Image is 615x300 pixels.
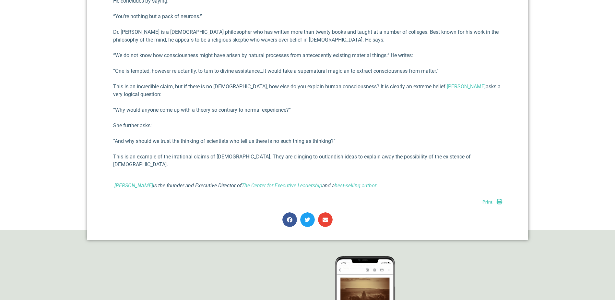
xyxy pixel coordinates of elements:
[335,182,376,189] a: best-selling author
[282,212,297,227] div: Share on facebook
[113,28,502,44] p: Dr. [PERSON_NAME] is a [DEMOGRAPHIC_DATA] philosopher who has written more than twenty books and ...
[113,182,377,189] i: is the founder and Executive Director of and a .
[482,199,492,205] span: Print
[113,83,502,98] p: This is an incredible claim, but if there is no [DEMOGRAPHIC_DATA], how else do you explain human...
[447,83,486,90] a: [PERSON_NAME]
[482,199,502,205] a: Print
[113,52,502,59] p: “We do not know how consciousness might have arisen by natural processes from antecedently existi...
[114,182,153,189] a: [PERSON_NAME]
[242,182,322,189] a: The Center for Executive Leadership
[318,212,333,227] div: Share on email
[113,153,502,169] p: This is an example of the irrational claims of [DEMOGRAPHIC_DATA]. They are clinging to outlandis...
[113,67,502,75] p: “One is tempted, however reluctantly, to turn to divine assis­tance…It would take a supernatural ...
[300,212,315,227] div: Share on twitter
[113,13,502,20] p: “You’re nothing but a pack of neurons.”
[113,137,502,145] p: “And why should we trust the thinking of scientists who tell us there is no such thing as thinking?”
[113,106,502,114] p: “Why would anyone come up with a theory so contrary to normal experience?”
[113,122,502,130] p: She further asks:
